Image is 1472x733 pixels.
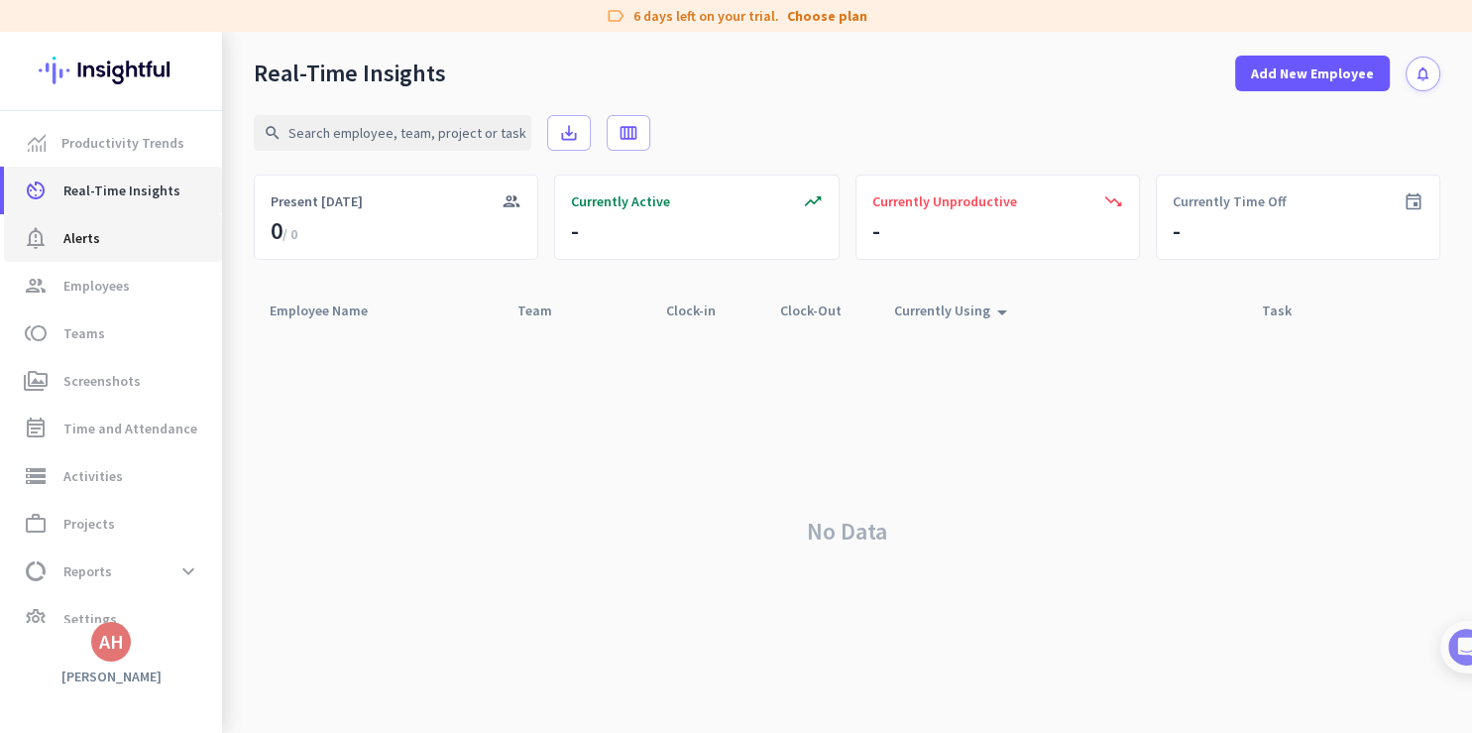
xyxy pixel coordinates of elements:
a: perm_mediaScreenshots [4,357,222,405]
i: toll [24,321,48,345]
i: av_timer [24,179,48,202]
div: Employee Name [270,297,392,324]
img: menu-item [28,134,46,152]
div: AH [99,632,124,652]
span: Real-Time Insights [63,179,180,202]
span: Projects [63,512,115,536]
a: notification_importantAlerts [4,214,222,262]
i: group [502,191,521,211]
div: Real-Time Insights [254,59,446,88]
i: trending_down [1103,191,1123,211]
a: Choose plan [787,6,867,26]
span: Employees [63,274,130,298]
a: settingsSettings [4,595,222,643]
div: Team [517,297,576,324]
i: storage [24,464,48,488]
i: search [264,124,282,142]
span: / 0 [283,225,297,243]
i: notification_important [24,226,48,250]
span: Productivity Trends [61,131,184,155]
i: perm_media [24,369,48,393]
i: event_note [24,417,48,440]
span: Alerts [63,226,100,250]
i: work_outline [24,512,48,536]
a: tollTeams [4,309,222,357]
i: group [24,274,48,298]
div: Clock-in [666,297,739,324]
a: work_outlineProjects [4,500,222,548]
span: Currently Active [571,191,670,211]
a: av_timerReal-Time Insights [4,167,222,214]
i: data_usage [24,559,48,583]
div: Clock-Out [780,297,865,324]
div: Task [1262,297,1315,324]
div: No Data [254,329,1440,733]
i: event [1404,191,1423,211]
div: - [571,215,579,247]
button: expand_more [170,553,206,589]
input: Search employee, team, project or task [254,115,531,151]
span: Screenshots [63,369,141,393]
i: label [606,6,625,26]
span: Time and Attendance [63,417,197,440]
button: Add New Employee [1235,56,1390,91]
span: Currently Unproductive [872,191,1017,211]
a: storageActivities [4,452,222,500]
div: Currently Using [894,297,1014,324]
button: calendar_view_week [607,115,650,151]
span: Currently Time Off [1173,191,1287,211]
i: arrow_drop_up [990,301,1014,324]
i: settings [24,607,48,631]
a: data_usageReportsexpand_more [4,548,222,595]
button: notifications [1406,57,1440,91]
i: calendar_view_week [619,123,638,143]
a: menu-itemProductivity Trends [4,119,222,167]
img: Insightful logo [39,32,183,109]
span: Activities [63,464,123,488]
button: save_alt [547,115,591,151]
a: event_noteTime and Attendance [4,405,222,452]
div: - [1173,215,1181,247]
div: 0 [271,215,297,247]
a: groupEmployees [4,262,222,309]
span: Add New Employee [1251,63,1374,83]
div: - [872,215,880,247]
span: Reports [63,559,112,583]
i: notifications [1415,65,1431,82]
i: save_alt [559,123,579,143]
i: trending_up [803,191,823,211]
span: Present [DATE] [271,191,363,211]
span: Teams [63,321,105,345]
span: Settings [63,607,117,631]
